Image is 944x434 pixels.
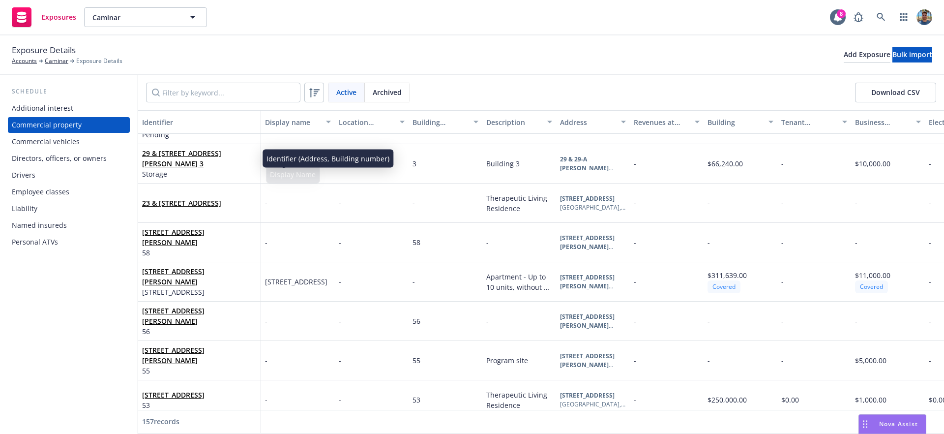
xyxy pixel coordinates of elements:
[855,117,910,127] div: Business personal property (BPP)
[84,7,207,27] button: Caminar
[142,198,221,208] a: 23 & [STREET_ADDRESS]
[560,352,615,369] b: [STREET_ADDRESS][PERSON_NAME]
[12,100,73,116] div: Additional interest
[12,44,76,57] span: Exposure Details
[265,355,267,366] span: -
[855,271,890,280] span: $11,000.00
[12,151,107,166] div: Directors, officers, or owners
[781,198,784,208] span: -
[339,316,341,326] span: -
[708,198,710,208] span: -
[708,316,710,326] span: -
[142,129,257,140] span: Pending
[486,238,489,247] span: -
[8,134,130,150] a: Commercial vehicles
[634,356,636,365] span: -
[837,9,846,18] div: 8
[45,57,68,65] a: Caminar
[265,198,267,208] span: -
[142,227,205,247] a: [STREET_ADDRESS][PERSON_NAME]
[849,7,868,27] a: Report a Bug
[855,395,886,404] span: $1,000.00
[413,238,420,247] span: 58
[560,155,621,181] b: 29 & 29-A [PERSON_NAME][GEOGRAPHIC_DATA]
[855,83,936,102] button: Download CSV
[929,316,931,326] span: -
[8,100,130,116] a: Additional interest
[142,306,257,326] span: [STREET_ADDRESS][PERSON_NAME]
[142,248,257,258] span: 58
[339,238,341,247] span: -
[339,395,341,404] span: -
[265,277,327,287] span: [STREET_ADDRESS]
[261,110,335,134] button: Display name
[855,159,890,168] span: $10,000.00
[486,193,549,213] span: Therapeutic Living Residence
[142,287,257,297] span: [STREET_ADDRESS]
[916,9,932,25] img: photo
[894,7,914,27] a: Switch app
[138,110,261,134] button: Identifier
[335,110,409,134] button: Location number
[486,159,520,168] span: Building 3
[560,391,615,400] b: [STREET_ADDRESS]
[858,414,926,434] button: Nova Assist
[892,47,932,62] button: Bulk import
[413,277,415,286] span: -
[142,266,257,287] span: [STREET_ADDRESS][PERSON_NAME]
[486,117,541,127] div: Description
[8,234,130,250] a: Personal ATVs
[708,238,710,247] span: -
[8,217,130,233] a: Named insureds
[12,117,82,133] div: Commercial property
[781,159,784,168] span: -
[929,198,931,208] span: -
[560,117,615,127] div: Address
[708,117,763,127] div: Building
[634,238,636,247] span: -
[413,117,468,127] div: Building number
[855,198,857,208] span: -
[560,194,615,203] b: [STREET_ADDRESS]
[142,326,257,337] span: 56
[142,345,257,366] span: [STREET_ADDRESS][PERSON_NAME]
[708,271,747,280] span: $311,639.00
[413,316,420,326] span: 56
[41,13,76,21] span: Exposures
[12,184,69,200] div: Employee classes
[12,57,37,65] a: Accounts
[630,110,704,134] button: Revenues at location
[855,356,886,365] span: $5,000.00
[781,316,784,326] span: -
[142,417,179,426] span: 157 records
[929,277,931,286] span: -
[556,110,630,134] button: Address
[560,203,626,212] div: [GEOGRAPHIC_DATA], , CA , 94401
[265,395,267,405] span: -
[339,277,341,286] span: -
[634,159,636,168] span: -
[851,110,925,134] button: Business personal property (BPP)
[413,356,420,365] span: 55
[92,12,177,23] span: Caminar
[339,198,341,208] span: -
[142,169,257,179] span: Storage
[708,356,710,365] span: -
[142,366,257,376] span: 55
[634,117,689,127] div: Revenues at location
[413,198,415,208] span: -
[142,148,257,169] span: 29 & [STREET_ADDRESS][PERSON_NAME] 3
[560,312,615,330] b: [STREET_ADDRESS][PERSON_NAME]
[8,3,80,31] a: Exposures
[142,400,205,410] span: 53
[12,167,35,183] div: Drivers
[879,420,918,428] span: Nova Assist
[871,7,891,27] a: Search
[708,280,740,293] div: Covered
[929,356,931,365] span: -
[781,395,799,404] span: $0.00
[413,395,420,404] span: 53
[560,400,626,409] div: [GEOGRAPHIC_DATA] , CA , 94080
